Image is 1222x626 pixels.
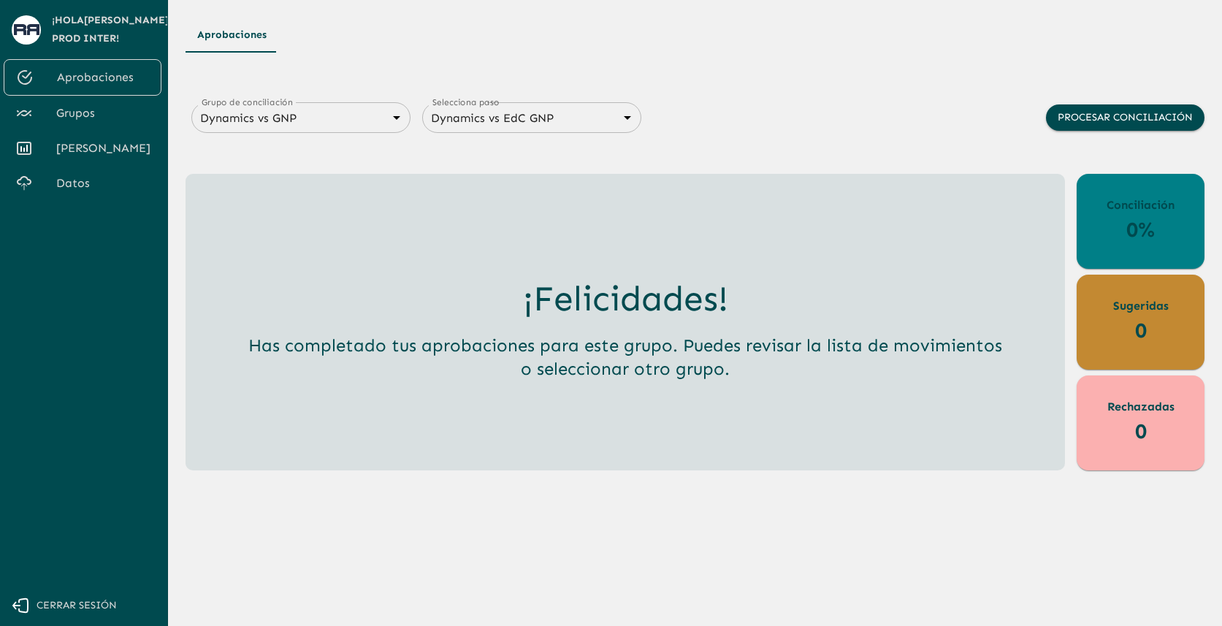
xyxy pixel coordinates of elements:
h5: Has completado tus aprobaciones para este grupo. Puedes revisar la lista de movimientos o selecci... [241,334,1009,381]
button: Aprobaciones [186,18,278,53]
span: [PERSON_NAME] [56,140,150,157]
span: Cerrar sesión [37,597,117,615]
a: Grupos [4,96,161,131]
a: Datos [4,166,161,201]
h3: ¡Felicidades! [523,278,728,319]
img: avatar [14,24,39,35]
label: Selecciona paso [432,96,500,108]
a: Aprobaciones [4,59,161,96]
div: Dynamics vs GNP [191,107,410,129]
span: Grupos [56,104,150,122]
button: Procesar conciliación [1046,104,1204,131]
label: Grupo de conciliación [202,96,293,108]
a: [PERSON_NAME] [4,131,161,166]
span: ¡Hola [PERSON_NAME] Prod Inter ! [52,12,169,47]
div: Tipos de Movimientos [186,18,1204,53]
p: Rechazadas [1107,398,1175,416]
span: Aprobaciones [57,69,149,86]
p: 0 [1135,315,1147,346]
span: Datos [56,175,150,192]
p: 0% [1126,214,1155,245]
p: Conciliación [1107,196,1175,214]
p: 0 [1135,416,1147,447]
div: Dynamics vs EdC GNP [422,107,641,129]
p: Sugeridas [1113,297,1169,315]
